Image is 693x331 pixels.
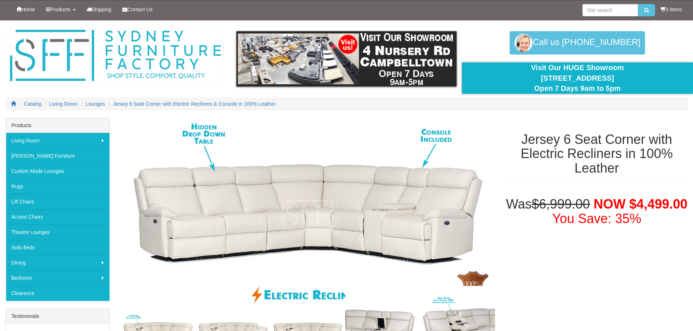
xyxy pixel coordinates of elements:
a: Dining [6,255,109,270]
div: Products [6,118,109,133]
input: Site search [582,4,638,16]
del: $6,999.00 [532,197,590,211]
img: showroom.gif [236,31,457,86]
a: Catalog [24,101,41,107]
a: Living Room [6,133,109,148]
a: Shipping [81,0,117,19]
span: Products [50,7,70,12]
a: Lounges [85,101,105,107]
li: 0 items [661,6,682,13]
a: Products [40,0,81,19]
a: Sofa Beds [6,240,109,255]
a: Rugs [6,179,109,194]
h1: Jersey 6 Seat Corner with Electric Recliners in 100% Leather [506,132,688,175]
span: Shipping [92,7,112,12]
span: Contact Us [127,7,152,12]
a: Lift Chairs [6,194,109,209]
a: Bedroom [6,270,109,286]
font: You Save: 35% [552,211,641,226]
a: Theatre Lounges [6,225,109,240]
span: Home [21,7,35,12]
a: Custom Made Lounges [6,164,109,179]
a: Home [11,0,40,19]
img: Sydney Furniture Factory [6,28,224,84]
a: Contact Us [117,0,158,19]
a: [PERSON_NAME] Furniture [6,148,109,164]
a: Jersey 6 Seat Corner with Electric Recliners & Console in 100% Leather [113,101,276,107]
span: NOW $4,499.00 [594,197,688,211]
h1: Was [506,197,688,226]
a: Living Room [49,101,78,107]
div: Visit Our HUGE Showroom [STREET_ADDRESS] Open 7 Days 9am to 5pm [467,62,688,94]
a: Accent Chairs [6,209,109,225]
a: Clearance [6,286,109,301]
div: Testimonials [6,309,109,324]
